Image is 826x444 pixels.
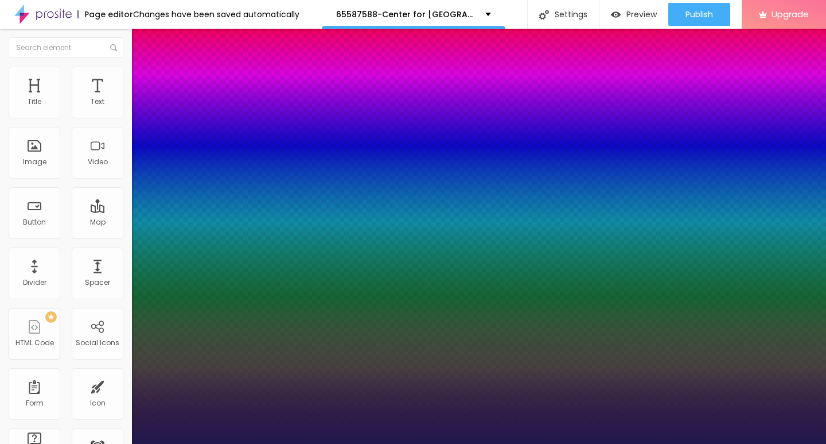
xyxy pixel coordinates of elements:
div: Changes have been saved automatically [133,10,299,18]
span: Upgrade [772,9,809,19]
img: Icone [110,44,117,51]
div: Page editor [77,10,133,18]
button: Publish [668,3,730,26]
div: Form [26,399,44,407]
div: Spacer [85,279,110,287]
input: Search element [9,37,123,58]
div: Map [90,218,106,226]
div: Button [23,218,46,226]
img: Icone [539,10,549,20]
span: Publish [685,10,713,19]
div: HTML Code [15,339,54,347]
div: Image [23,158,46,166]
div: Text [91,98,104,106]
div: Title [28,98,41,106]
div: Divider [23,279,46,287]
span: Preview [626,10,657,19]
div: Icon [90,399,106,407]
p: 65587588-Center for [GEOGRAPHIC_DATA] [336,10,477,18]
div: Social Icons [76,339,119,347]
button: Preview [599,3,668,26]
img: view-1.svg [611,10,621,20]
div: Video [88,158,108,166]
